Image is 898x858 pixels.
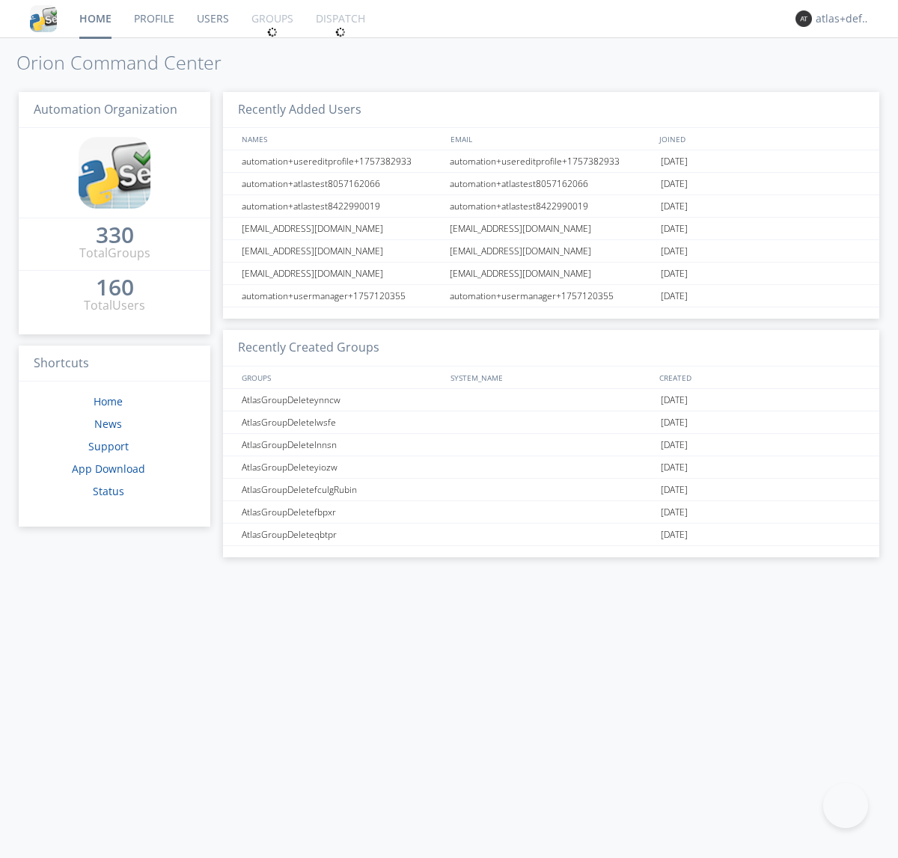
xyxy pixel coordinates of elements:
a: [EMAIL_ADDRESS][DOMAIN_NAME][EMAIL_ADDRESS][DOMAIN_NAME][DATE] [223,263,879,285]
div: automation+atlastest8422990019 [446,195,657,217]
span: [DATE] [661,389,688,411]
a: Home [94,394,123,408]
span: [DATE] [661,285,688,307]
div: AtlasGroupDeletefculgRubin [238,479,445,500]
div: automation+usereditprofile+1757382933 [446,150,657,172]
a: 160 [96,280,134,297]
a: AtlasGroupDeletefbpxr[DATE] [223,501,879,524]
div: SYSTEM_NAME [447,367,656,388]
a: AtlasGroupDeleteyiozw[DATE] [223,456,879,479]
span: [DATE] [661,173,688,195]
span: [DATE] [661,150,688,173]
a: News [94,417,122,431]
a: AtlasGroupDeletelwsfe[DATE] [223,411,879,434]
div: AtlasGroupDeleteyiozw [238,456,445,478]
a: AtlasGroupDeletelnnsn[DATE] [223,434,879,456]
div: NAMES [238,128,443,150]
span: Automation Organization [34,101,177,117]
div: [EMAIL_ADDRESS][DOMAIN_NAME] [238,263,445,284]
div: [EMAIL_ADDRESS][DOMAIN_NAME] [238,240,445,262]
span: [DATE] [661,456,688,479]
div: EMAIL [447,128,656,150]
a: automation+usereditprofile+1757382933automation+usereditprofile+1757382933[DATE] [223,150,879,173]
div: automation+atlastest8057162066 [238,173,445,194]
a: AtlasGroupDeleteqbtpr[DATE] [223,524,879,546]
span: [DATE] [661,501,688,524]
a: [EMAIL_ADDRESS][DOMAIN_NAME][EMAIL_ADDRESS][DOMAIN_NAME][DATE] [223,218,879,240]
div: automation+usereditprofile+1757382933 [238,150,445,172]
a: AtlasGroupDeletefculgRubin[DATE] [223,479,879,501]
div: automation+atlastest8057162066 [446,173,657,194]
div: automation+usermanager+1757120355 [446,285,657,307]
a: 330 [96,227,134,245]
div: [EMAIL_ADDRESS][DOMAIN_NAME] [446,218,657,239]
a: Status [93,484,124,498]
img: cddb5a64eb264b2086981ab96f4c1ba7 [79,137,150,209]
span: [DATE] [661,524,688,546]
div: AtlasGroupDeletefbpxr [238,501,445,523]
img: 373638.png [795,10,812,27]
div: AtlasGroupDeletelwsfe [238,411,445,433]
h3: Recently Created Groups [223,330,879,367]
img: spin.svg [335,27,346,37]
a: automation+usermanager+1757120355automation+usermanager+1757120355[DATE] [223,285,879,307]
span: [DATE] [661,411,688,434]
div: JOINED [656,128,865,150]
div: [EMAIL_ADDRESS][DOMAIN_NAME] [446,263,657,284]
a: [EMAIL_ADDRESS][DOMAIN_NAME][EMAIL_ADDRESS][DOMAIN_NAME][DATE] [223,240,879,263]
div: GROUPS [238,367,443,388]
div: AtlasGroupDeleteynncw [238,389,445,411]
span: [DATE] [661,240,688,263]
div: Total Groups [79,245,150,262]
span: [DATE] [661,263,688,285]
div: Total Users [84,297,145,314]
h3: Shortcuts [19,346,210,382]
div: 330 [96,227,134,242]
div: AtlasGroupDeletelnnsn [238,434,445,456]
span: [DATE] [661,434,688,456]
div: 160 [96,280,134,295]
span: [DATE] [661,218,688,240]
div: [EMAIL_ADDRESS][DOMAIN_NAME] [238,218,445,239]
div: automation+atlastest8422990019 [238,195,445,217]
img: cddb5a64eb264b2086981ab96f4c1ba7 [30,5,57,32]
span: [DATE] [661,195,688,218]
a: Support [88,439,129,453]
h3: Recently Added Users [223,92,879,129]
a: App Download [72,462,145,476]
span: [DATE] [661,479,688,501]
a: AtlasGroupDeleteynncw[DATE] [223,389,879,411]
img: spin.svg [267,27,278,37]
a: automation+atlastest8422990019automation+atlastest8422990019[DATE] [223,195,879,218]
div: CREATED [656,367,865,388]
a: automation+atlastest8057162066automation+atlastest8057162066[DATE] [223,173,879,195]
div: [EMAIL_ADDRESS][DOMAIN_NAME] [446,240,657,262]
iframe: Toggle Customer Support [823,783,868,828]
div: AtlasGroupDeleteqbtpr [238,524,445,545]
div: atlas+default+group [816,11,872,26]
div: automation+usermanager+1757120355 [238,285,445,307]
